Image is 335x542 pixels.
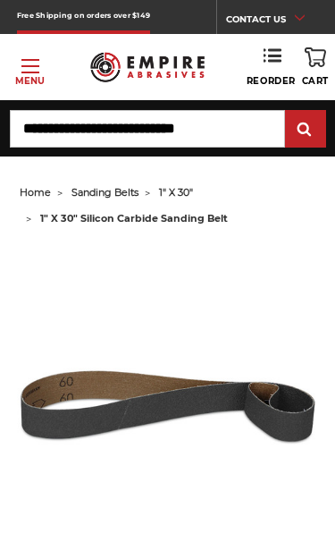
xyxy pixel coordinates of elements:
[20,186,51,199] a: home
[15,74,45,88] p: Menu
[90,45,205,89] img: Empire Abrasives
[21,65,39,67] span: Toggle menu
[302,75,329,87] span: Cart
[71,186,138,199] a: sanding belts
[247,75,296,87] span: Reorder
[302,47,329,87] a: Cart
[159,186,193,199] a: 1" x 30"
[247,47,296,87] a: Reorder
[288,112,323,148] input: Submit
[40,212,228,224] span: 1" x 30" silicon carbide sanding belt
[226,9,318,34] a: CONTACT US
